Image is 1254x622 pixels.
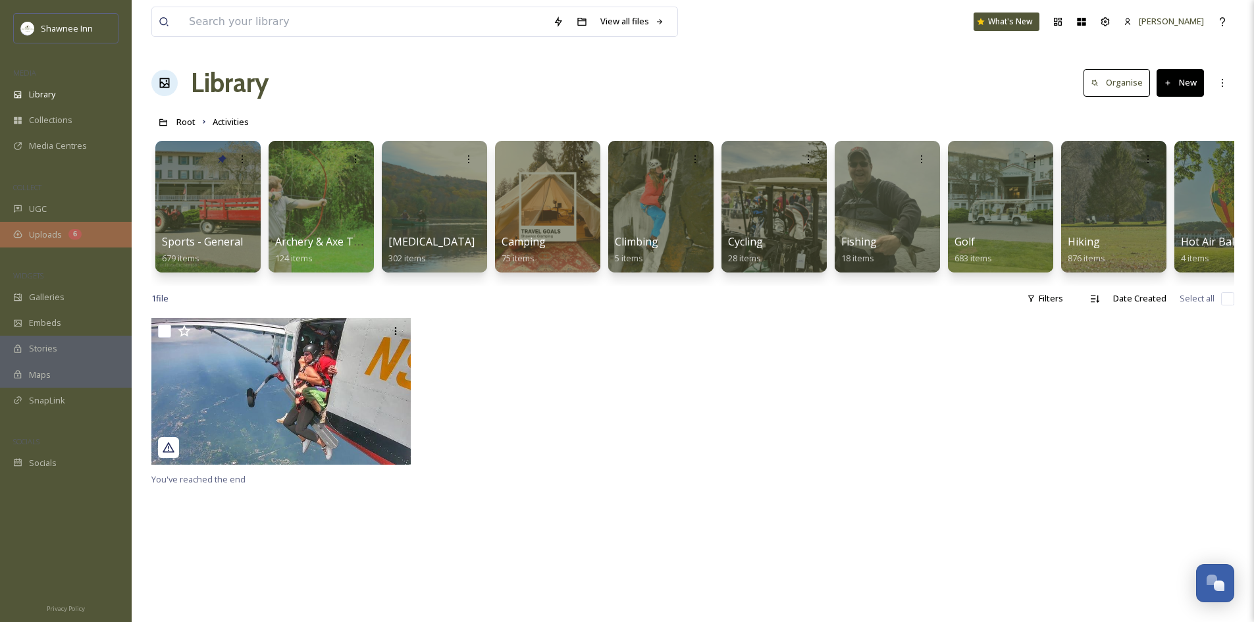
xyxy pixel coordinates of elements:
span: Stories [29,342,57,355]
span: Privacy Policy [47,604,85,613]
span: Hiking [1068,234,1100,249]
span: MEDIA [13,68,36,78]
span: Socials [29,457,57,469]
span: 302 items [388,252,426,264]
a: Organise [1084,69,1157,96]
span: Cycling [728,234,763,249]
span: WIDGETS [13,271,43,280]
span: Golf [954,234,975,249]
span: Sports - General [162,234,243,249]
span: SnapLink [29,394,65,407]
span: Embeds [29,317,61,329]
span: Media Centres [29,140,87,152]
span: Shawnee Inn [41,22,93,34]
a: Library [191,63,269,103]
span: Climbing [615,234,658,249]
img: skysthelimitskydivingcenter_17855888281725381.jpg [151,318,411,465]
span: Galleries [29,291,65,303]
span: SOCIALS [13,436,39,446]
div: Date Created [1107,286,1173,311]
a: Camping75 items [502,236,546,264]
img: shawnee-300x300.jpg [21,22,34,35]
button: New [1157,69,1204,96]
span: 124 items [275,252,313,264]
span: Activities [213,116,249,128]
span: 876 items [1068,252,1105,264]
a: View all files [594,9,671,34]
a: Privacy Policy [47,600,85,615]
a: What's New [974,13,1039,31]
span: 1 file [151,292,169,305]
a: Sports - General679 items [162,236,243,264]
span: Uploads [29,228,62,241]
a: Climbing5 items [615,236,658,264]
a: Golf683 items [954,236,992,264]
span: [MEDICAL_DATA] [388,234,475,249]
span: 4 items [1181,252,1209,264]
input: Search your library [182,7,546,36]
span: UGC [29,203,47,215]
span: Library [29,88,55,101]
span: 75 items [502,252,535,264]
span: 679 items [162,252,199,264]
a: Hiking876 items [1068,236,1105,264]
a: Activities [213,114,249,130]
a: [PERSON_NAME] [1117,9,1211,34]
a: Cycling28 items [728,236,763,264]
span: Archery & Axe Throwing [275,234,395,249]
span: Maps [29,369,51,381]
span: Select all [1180,292,1215,305]
button: Organise [1084,69,1150,96]
span: 683 items [954,252,992,264]
span: Fishing [841,234,877,249]
span: [PERSON_NAME] [1139,15,1204,27]
a: Root [176,114,196,130]
span: You've reached the end [151,473,246,485]
div: 6 [68,229,82,240]
span: Root [176,116,196,128]
span: Camping [502,234,546,249]
button: Open Chat [1196,564,1234,602]
a: [MEDICAL_DATA]302 items [388,236,475,264]
div: Filters [1020,286,1070,311]
span: 18 items [841,252,874,264]
span: 28 items [728,252,761,264]
span: 5 items [615,252,643,264]
a: Fishing18 items [841,236,877,264]
span: Collections [29,114,72,126]
a: Archery & Axe Throwing124 items [275,236,395,264]
span: COLLECT [13,182,41,192]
